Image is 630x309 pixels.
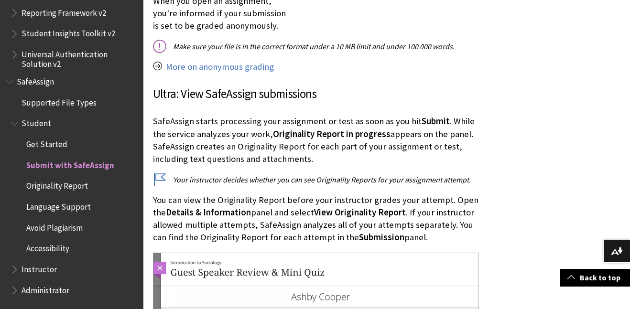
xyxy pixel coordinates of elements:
[153,115,479,165] p: SafeAssign starts processing your assignment or test as soon as you hit . While the service analy...
[26,157,114,170] span: Submit with SafeAssign
[560,269,630,287] a: Back to top
[153,41,479,52] p: Make sure your file is in the correct format under a 10 MB limit and under 100 000 words.
[26,241,69,254] span: Accessibility
[26,220,83,233] span: Avoid Plagiarism
[22,282,69,295] span: Administrator
[22,5,106,18] span: Reporting Framework v2
[359,232,404,243] span: Submission
[153,85,479,103] h3: Ultra: View SafeAssign submissions
[22,116,51,128] span: Student
[314,207,406,218] span: View Originality Report
[22,261,57,274] span: Instructor
[166,61,274,73] a: More on anonymous grading
[22,95,97,107] span: Supported File Types
[153,174,479,185] p: Your instructor decides whether you can see Originality Reports for your assignment attempt.
[166,207,251,218] span: Details & Information
[26,178,88,191] span: Originality Report
[153,194,479,244] p: You can view the Originality Report before your instructor grades your attempt. Open the panel an...
[22,26,115,39] span: Student Insights Toolkit v2
[17,74,54,86] span: SafeAssign
[273,128,391,139] span: Originality Report in progress
[22,46,137,69] span: Universal Authentication Solution v2
[422,116,450,127] span: Submit
[26,136,67,149] span: Get Started
[26,199,91,212] span: Language Support
[6,74,138,298] nav: Book outline for Blackboard SafeAssign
